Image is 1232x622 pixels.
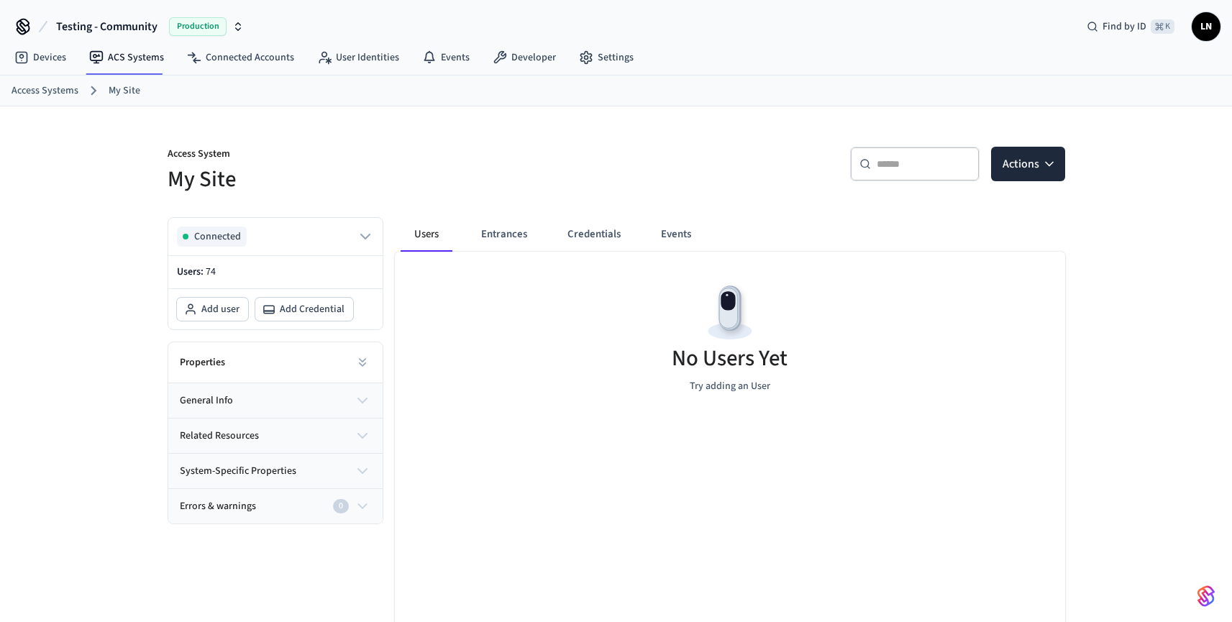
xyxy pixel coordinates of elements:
[194,229,241,244] span: Connected
[168,383,383,418] button: general info
[177,227,374,247] button: Connected
[175,45,306,70] a: Connected Accounts
[12,83,78,99] a: Access Systems
[481,45,567,70] a: Developer
[1103,19,1146,34] span: Find by ID
[201,302,239,316] span: Add user
[991,147,1065,181] button: Actions
[567,45,645,70] a: Settings
[411,45,481,70] a: Events
[333,499,349,513] div: 0
[1192,12,1220,41] button: LN
[690,379,770,394] p: Try adding an User
[180,429,259,444] span: related resources
[401,217,452,252] button: Users
[109,83,140,99] a: My Site
[698,280,762,345] img: Devices Empty State
[168,147,608,165] p: Access System
[180,499,256,514] span: Errors & warnings
[168,489,383,523] button: Errors & warnings0
[672,344,788,373] h5: No Users Yet
[78,45,175,70] a: ACS Systems
[3,45,78,70] a: Devices
[306,45,411,70] a: User Identities
[177,265,374,280] p: Users:
[1075,14,1186,40] div: Find by ID⌘ K
[56,18,158,35] span: Testing - Community
[180,355,225,370] h2: Properties
[1151,19,1174,34] span: ⌘ K
[1197,585,1215,608] img: SeamLogoGradient.69752ec5.svg
[168,454,383,488] button: system-specific properties
[280,302,344,316] span: Add Credential
[180,393,233,408] span: general info
[556,217,632,252] button: Credentials
[177,298,248,321] button: Add user
[255,298,353,321] button: Add Credential
[180,464,296,479] span: system-specific properties
[649,217,703,252] button: Events
[1193,14,1219,40] span: LN
[168,165,608,194] h5: My Site
[168,419,383,453] button: related resources
[206,265,216,279] span: 74
[169,17,227,36] span: Production
[470,217,539,252] button: Entrances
